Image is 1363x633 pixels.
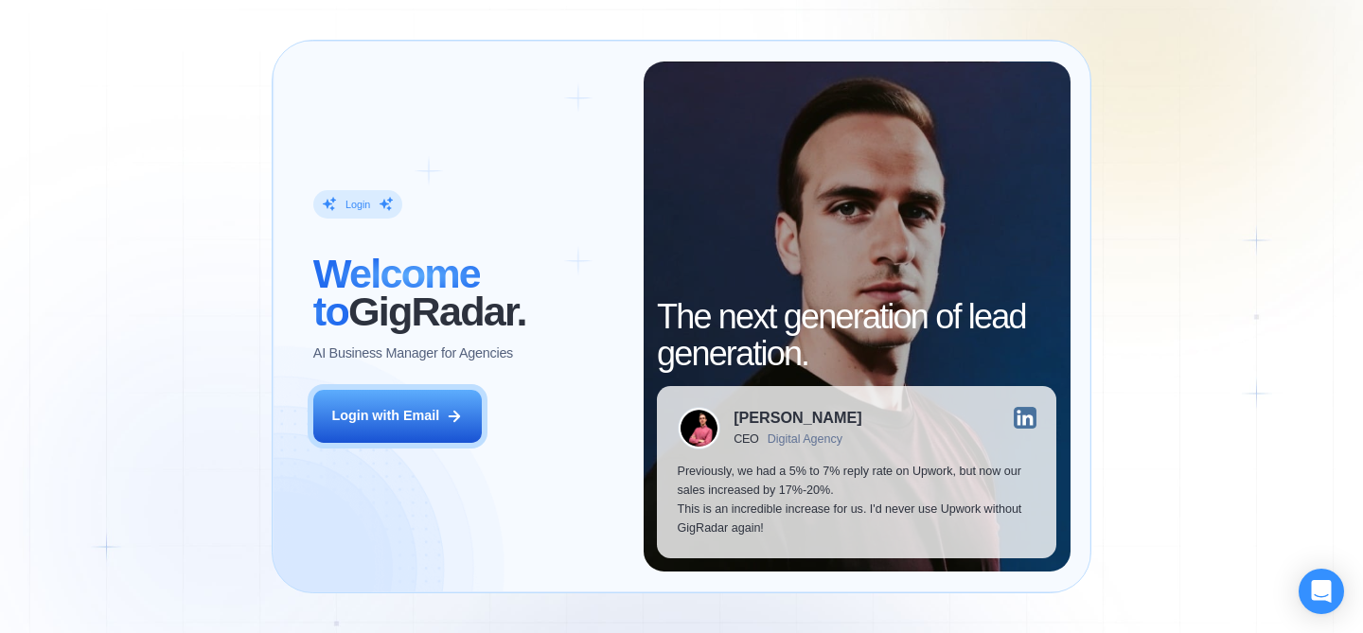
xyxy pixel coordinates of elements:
div: Login [345,198,370,211]
div: Digital Agency [768,432,842,446]
h2: The next generation of lead generation. [657,298,1056,373]
p: Previously, we had a 5% to 7% reply rate on Upwork, but now our sales increased by 17%-20%. This ... [678,463,1036,537]
button: Login with Email [313,390,482,443]
div: Login with Email [331,407,439,426]
div: Open Intercom Messenger [1299,569,1344,614]
span: Welcome to [313,251,480,334]
div: [PERSON_NAME] [734,410,861,425]
div: CEO [734,432,759,446]
h2: ‍ GigRadar. [313,255,623,330]
p: AI Business Manager for Agencies [313,344,513,363]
